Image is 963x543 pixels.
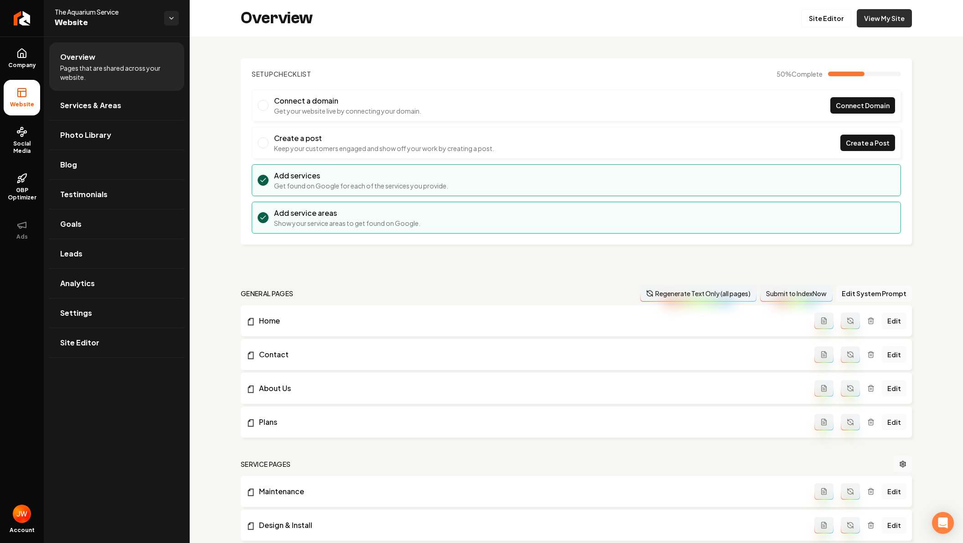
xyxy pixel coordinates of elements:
[13,233,31,240] span: Ads
[49,239,184,268] a: Leads
[882,517,906,533] a: Edit
[760,285,833,302] button: Submit to IndexNow
[55,16,157,29] span: Website
[814,414,834,430] button: Add admin page prompt
[60,189,108,200] span: Testimonials
[814,313,834,329] button: Add admin page prompt
[49,209,184,239] a: Goals
[49,298,184,328] a: Settings
[4,166,40,209] a: GBP Optimizer
[857,9,912,27] a: View My Site
[60,63,173,82] span: Pages that are shared across your website.
[882,346,906,363] a: Edit
[49,120,184,150] a: Photo Library
[801,9,851,27] a: Site Editor
[4,140,40,155] span: Social Media
[60,100,121,111] span: Services & Areas
[246,349,814,360] a: Contact
[241,459,291,469] h2: Service Pages
[252,69,311,78] h2: Checklist
[246,315,814,326] a: Home
[13,505,31,523] button: Open user button
[882,313,906,329] a: Edit
[792,70,823,78] span: Complete
[836,285,912,302] button: Edit System Prompt
[274,95,421,106] h3: Connect a domain
[246,417,814,428] a: Plans
[274,219,420,228] p: Show your service areas to get found on Google.
[814,483,834,500] button: Add admin page prompt
[840,135,895,151] a: Create a Post
[60,278,95,289] span: Analytics
[49,328,184,357] a: Site Editor
[5,62,40,69] span: Company
[640,285,756,302] button: Regenerate Text Only (all pages)
[60,159,77,170] span: Blog
[274,144,494,153] p: Keep your customers engaged and show off your work by creating a post.
[882,483,906,500] a: Edit
[4,119,40,162] a: Social Media
[49,180,184,209] a: Testimonials
[60,248,83,259] span: Leads
[274,106,421,115] p: Get your website live by connecting your domain.
[241,289,294,298] h2: general pages
[814,380,834,397] button: Add admin page prompt
[10,527,35,534] span: Account
[814,517,834,533] button: Add admin page prompt
[4,41,40,76] a: Company
[252,70,274,78] span: Setup
[882,414,906,430] a: Edit
[60,308,92,318] span: Settings
[932,512,954,534] div: Open Intercom Messenger
[274,133,494,144] h3: Create a post
[60,337,99,348] span: Site Editor
[14,11,31,26] img: Rebolt Logo
[274,181,448,190] p: Get found on Google for each of the services you provide.
[836,101,890,110] span: Connect Domain
[4,187,40,201] span: GBP Optimizer
[13,505,31,523] img: John Williams
[274,208,420,219] h3: Add service areas
[49,150,184,179] a: Blog
[60,52,95,63] span: Overview
[241,9,313,27] h2: Overview
[6,101,38,108] span: Website
[882,380,906,397] a: Edit
[4,212,40,248] button: Ads
[49,91,184,120] a: Services & Areas
[49,269,184,298] a: Analytics
[60,219,82,230] span: Goals
[55,7,157,16] span: The Aquarium Service
[777,69,823,78] span: 50 %
[814,346,834,363] button: Add admin page prompt
[274,170,448,181] h3: Add services
[246,383,814,394] a: About Us
[60,130,111,141] span: Photo Library
[246,486,814,497] a: Maintenance
[846,138,890,148] span: Create a Post
[246,520,814,531] a: Design & Install
[830,97,895,114] a: Connect Domain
